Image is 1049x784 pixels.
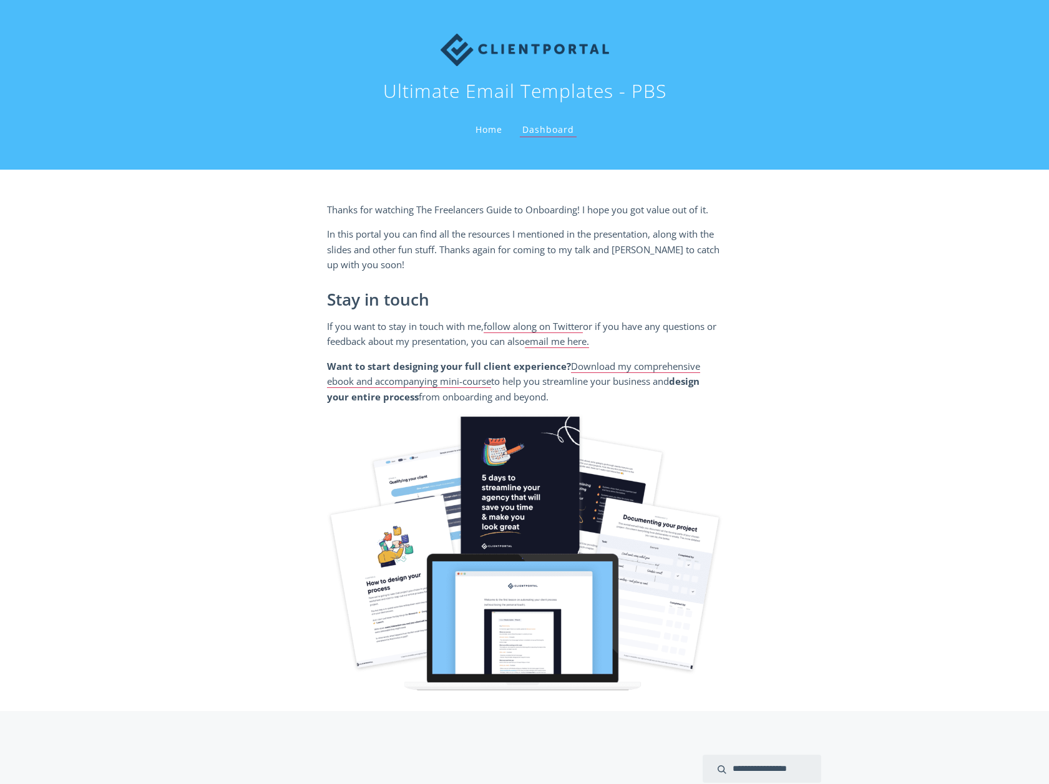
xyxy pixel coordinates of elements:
a: Dashboard [520,123,577,137]
h1: Ultimate Email Templates - PBS [383,79,666,104]
h2: Stay in touch [327,291,723,309]
strong: Want to start designing your full client experience? [327,360,571,372]
a: email me here. [525,335,589,348]
p: In this portal you can find all the resources I mentioned in the presentation, along with the sli... [327,226,723,272]
p: to help you streamline your business and from onboarding and beyond. [327,359,723,404]
a: Home [473,123,505,135]
p: If you want to stay in touch with me, or if you have any questions or feedback about my presentat... [327,319,723,349]
input: search input [703,755,821,783]
a: follow along on Twitter [484,320,583,333]
p: Thanks for watching The Freelancers Guide to Onboarding! I hope you got value out of it. [327,202,723,217]
strong: design your entire process [327,375,700,402]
